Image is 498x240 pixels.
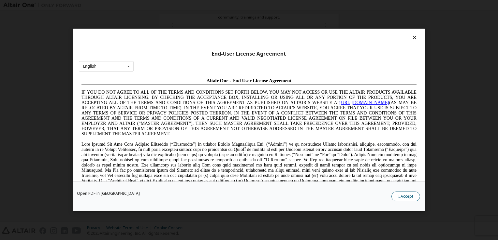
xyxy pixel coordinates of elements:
span: Altair One - End User License Agreement [128,3,213,8]
span: IF YOU DO NOT AGREE TO ALL OF THE TERMS AND CONDITIONS SET FORTH BELOW, YOU MAY NOT ACCESS OR USE... [3,14,338,61]
a: Open PDF in [GEOGRAPHIC_DATA] [77,192,140,196]
div: English [83,64,96,68]
button: I Accept [391,192,420,202]
div: End-User License Agreement [79,51,419,57]
span: Lore Ipsumd Sit Ame Cons Adipisc Elitseddo (“Eiusmodte”) in utlabor Etdolo Magnaaliqua Eni. (“Adm... [3,66,338,113]
a: [URL][DOMAIN_NAME] [261,25,310,30]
